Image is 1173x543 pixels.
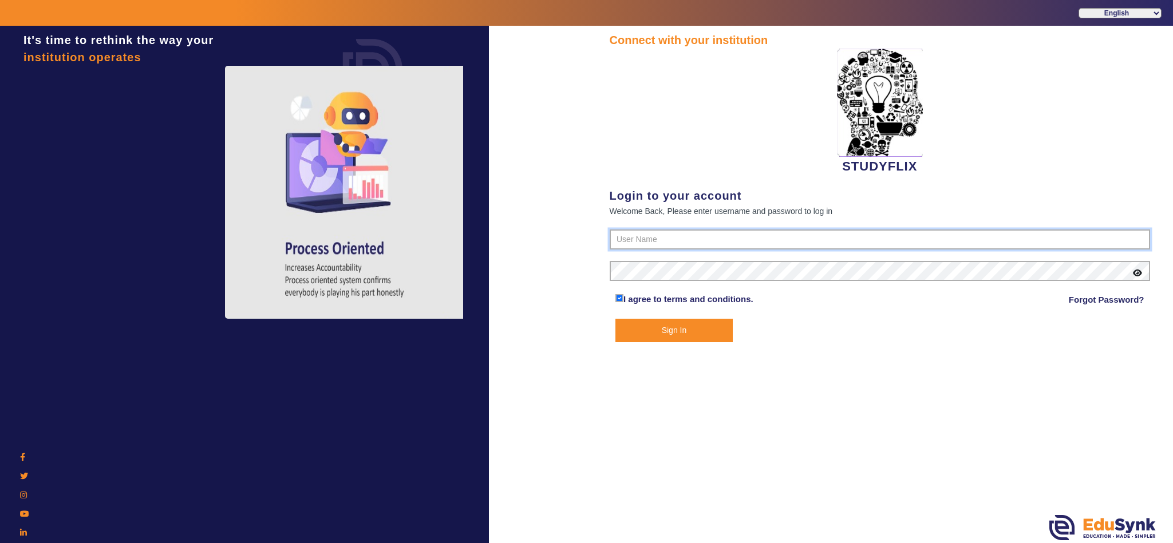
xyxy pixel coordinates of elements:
[837,49,923,157] img: 2da83ddf-6089-4dce-a9e2-416746467bdd
[615,319,733,342] button: Sign In
[330,26,416,112] img: login.png
[610,49,1151,176] div: STUDYFLIX
[610,187,1151,204] div: Login to your account
[225,66,465,319] img: login4.png
[23,51,141,64] span: institution operates
[610,204,1151,218] div: Welcome Back, Please enter username and password to log in
[623,294,753,304] a: I agree to terms and conditions.
[610,229,1151,250] input: User Name
[1069,293,1144,307] a: Forgot Password?
[610,31,1151,49] div: Connect with your institution
[23,34,214,46] span: It's time to rethink the way your
[1049,515,1156,540] img: edusynk.png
